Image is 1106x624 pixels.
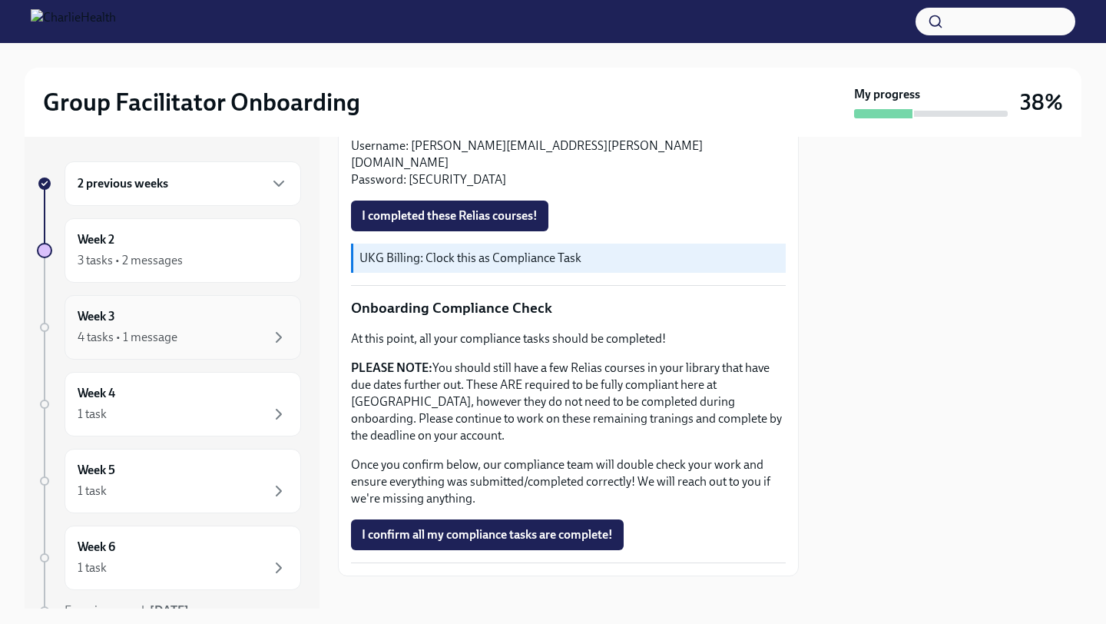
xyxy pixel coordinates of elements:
[78,231,114,248] h6: Week 2
[43,87,360,118] h2: Group Facilitator Onboarding
[351,298,786,318] p: Onboarding Compliance Check
[1020,88,1063,116] h3: 38%
[351,360,786,444] p: You should still have a few Relias courses in your library that have due dates further out. These...
[31,9,116,34] img: CharlieHealth
[37,449,301,513] a: Week 51 task
[351,121,786,188] p: 🎓 Username: [PERSON_NAME][EMAIL_ADDRESS][PERSON_NAME][DOMAIN_NAME] Password: [SECURITY_DATA]
[351,360,432,375] strong: PLEASE NOTE:
[351,330,786,347] p: At this point, all your compliance tasks should be completed!
[78,308,115,325] h6: Week 3
[78,559,107,576] div: 1 task
[78,175,168,192] h6: 2 previous weeks
[37,526,301,590] a: Week 61 task
[78,539,115,556] h6: Week 6
[37,372,301,436] a: Week 41 task
[78,329,177,346] div: 4 tasks • 1 message
[65,161,301,206] div: 2 previous weeks
[78,462,115,479] h6: Week 5
[359,250,780,267] p: UKG Billing: Clock this as Compliance Task
[351,456,786,507] p: Once you confirm below, our compliance team will double check your work and ensure everything was...
[37,295,301,360] a: Week 34 tasks • 1 message
[362,208,538,224] span: I completed these Relias courses!
[362,527,613,543] span: I confirm all my compliance tasks are complete!
[150,603,189,618] strong: [DATE]
[65,603,189,618] span: Experience ends
[78,385,115,402] h6: Week 4
[78,406,107,423] div: 1 task
[37,218,301,283] a: Week 23 tasks • 2 messages
[854,86,920,103] strong: My progress
[78,252,183,269] div: 3 tasks • 2 messages
[351,519,624,550] button: I confirm all my compliance tasks are complete!
[78,483,107,500] div: 1 task
[351,201,548,231] button: I completed these Relias courses!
